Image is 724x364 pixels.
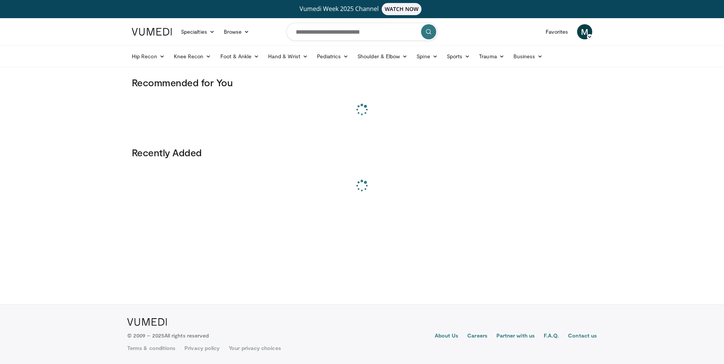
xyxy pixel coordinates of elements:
a: Contact us [568,332,597,341]
a: About Us [435,332,459,341]
a: Hand & Wrist [264,49,312,64]
a: Hip Recon [127,49,169,64]
a: Browse [219,24,254,39]
h3: Recently Added [132,146,592,159]
a: Careers [467,332,487,341]
a: Shoulder & Elbow [353,49,412,64]
a: Partner with us [496,332,535,341]
img: VuMedi Logo [132,28,172,36]
a: Business [509,49,548,64]
a: Your privacy choices [229,344,281,352]
a: Specialties [176,24,219,39]
a: Pediatrics [312,49,353,64]
a: Foot & Ankle [216,49,264,64]
h3: Recommended for You [132,76,592,89]
a: Vumedi Week 2025 ChannelWATCH NOW [133,3,591,15]
a: F.A.Q. [544,332,559,341]
a: Spine [412,49,442,64]
img: VuMedi Logo [127,318,167,326]
span: All rights reserved [164,332,209,339]
a: Trauma [474,49,509,64]
a: Sports [442,49,475,64]
a: Terms & conditions [127,344,175,352]
a: M [577,24,592,39]
span: WATCH NOW [382,3,422,15]
a: Knee Recon [169,49,216,64]
a: Privacy policy [184,344,220,352]
a: Favorites [541,24,573,39]
input: Search topics, interventions [286,23,438,41]
p: © 2009 – 2025 [127,332,209,339]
